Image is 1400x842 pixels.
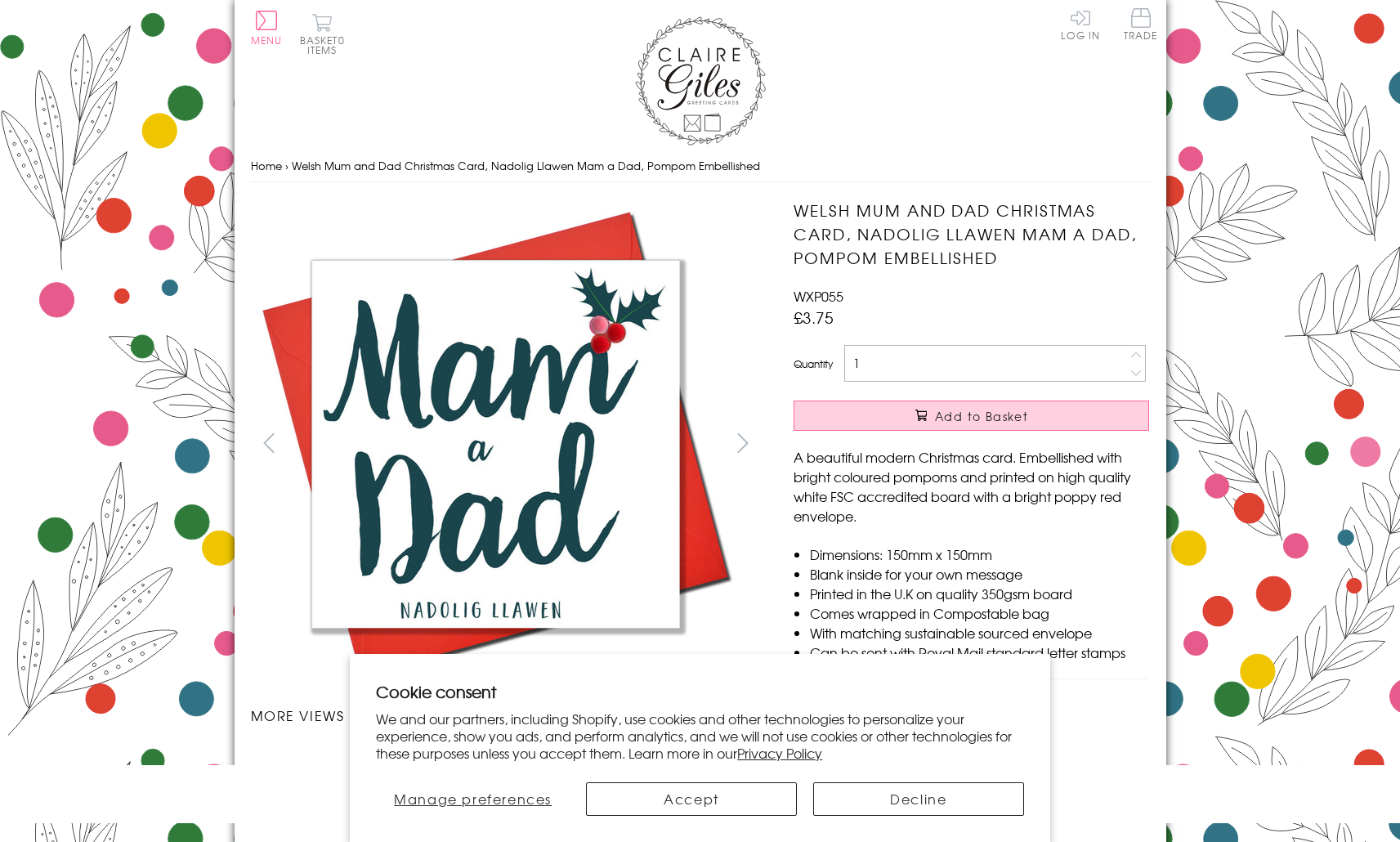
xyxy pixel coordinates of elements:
[1124,8,1158,40] span: Trade
[810,564,1149,584] li: Blank inside for your own message
[794,447,1149,526] p: A beautiful modern Christmas card. Embellished with bright coloured pompoms and printed on high q...
[251,705,762,725] h3: More views
[376,710,1024,761] p: We and our partners, including Shopify, use cookies and other technologies to personalize your ex...
[394,789,552,808] span: Manage preferences
[810,603,1149,623] li: Comes wrapped in Compostable bag
[285,158,288,173] span: ›
[314,761,315,762] img: Welsh Mum and Dad Christmas Card, Nadolig Llawen Mam a Dad, Pompom Embellished
[794,401,1149,431] button: Add to Basket
[307,33,345,57] span: 0 items
[251,33,283,47] span: Menu
[794,199,1149,269] h1: Welsh Mum and Dad Christmas Card, Nadolig Llawen Mam a Dad, Pompom Embellished
[300,13,345,55] button: Basket0 items
[251,158,282,173] a: Home
[586,782,797,816] button: Accept
[724,424,761,461] button: next
[376,782,570,816] button: Manage preferences
[1061,8,1100,40] a: Log In
[251,11,283,45] button: Menu
[250,199,740,689] img: Welsh Mum and Dad Christmas Card, Nadolig Llawen Mam a Dad, Pompom Embellished
[737,743,822,763] a: Privacy Policy
[935,408,1028,424] span: Add to Basket
[1124,8,1158,43] a: Trade
[813,782,1024,816] button: Decline
[810,643,1149,662] li: Can be sent with Royal Mail standard letter stamps
[761,199,1251,689] img: Welsh Mum and Dad Christmas Card, Nadolig Llawen Mam a Dad, Pompom Embellished
[635,16,766,146] img: Claire Giles Greetings Cards
[794,286,843,306] span: WXP055
[810,584,1149,603] li: Printed in the U.K on quality 350gsm board
[810,623,1149,643] li: With matching sustainable sourced envelope
[292,158,760,173] span: Welsh Mum and Dad Christmas Card, Nadolig Llawen Mam a Dad, Pompom Embellished
[376,680,1024,703] h2: Cookie consent
[251,150,1150,183] nav: breadcrumbs
[794,306,834,329] span: £3.75
[794,356,833,371] label: Quantity
[810,544,1149,564] li: Dimensions: 150mm x 150mm
[251,424,288,461] button: prev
